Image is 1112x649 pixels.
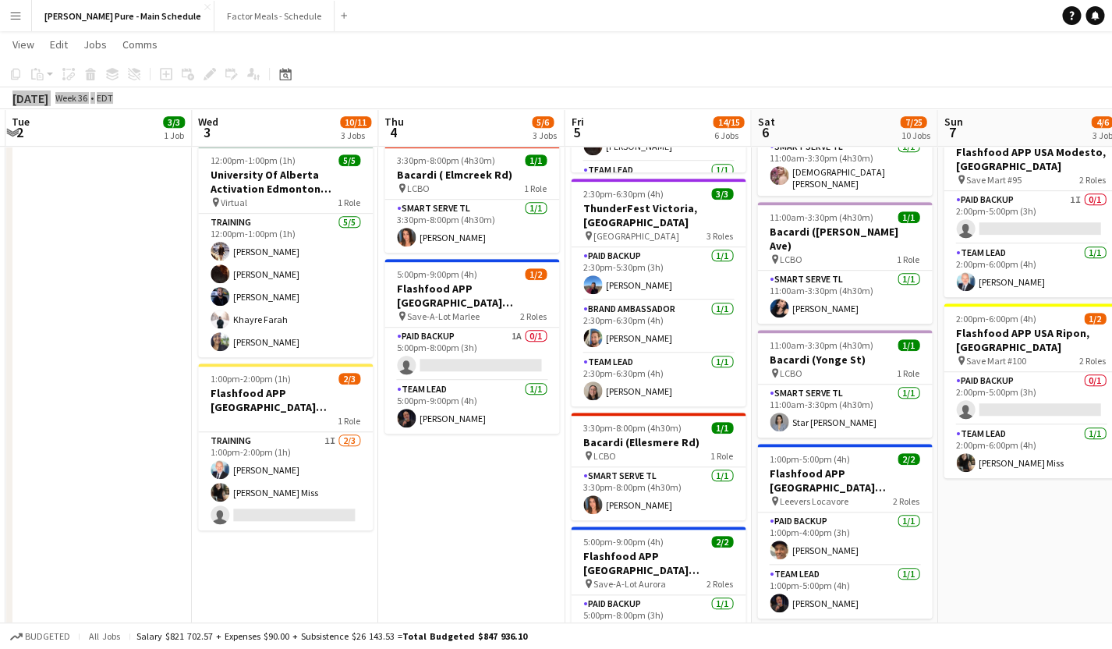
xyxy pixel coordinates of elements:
app-card-role: Smart Serve TL1/111:00am-3:30pm (4h30m)[DEMOGRAPHIC_DATA][PERSON_NAME] [757,138,932,196]
span: 12:00pm-1:00pm (1h) [211,154,296,166]
span: 6 [755,123,774,141]
div: EDT [97,92,113,104]
span: Fri [571,115,583,129]
h3: Flashfood APP [GEOGRAPHIC_DATA] [GEOGRAPHIC_DATA], [GEOGRAPHIC_DATA] [384,282,559,310]
span: Comms [122,37,158,51]
app-job-card: 11:00am-3:30pm (4h30m)1/1Bacardi (Yonge St) LCBO1 RoleSmart Serve TL1/111:00am-3:30pm (4h30m)Star... [757,330,932,438]
app-card-role: Paid Backup1/12:30pm-5:30pm (3h)[PERSON_NAME] [571,247,745,300]
app-card-role: Team Lead1/15:00pm-9:00pm (4h)[PERSON_NAME] [384,381,559,434]
span: 11:00am-3:30pm (4h30m) [770,339,873,351]
span: Jobs [83,37,107,51]
h3: Flashfood APP [GEOGRAPHIC_DATA] Modesto Training [198,386,373,414]
app-card-role: Paid Backup1A0/15:00pm-8:00pm (3h) [384,328,559,381]
span: 2/2 [898,453,919,465]
span: Total Budgeted $847 936.10 [402,630,527,642]
app-job-card: 12:00pm-1:00pm (1h)5/5University Of Alberta Activation Edmonton Training Virtual1 RoleTraining5/5... [198,145,373,357]
a: Comms [116,34,164,55]
span: 5/6 [532,116,554,128]
span: 2 Roles [893,495,919,507]
app-job-card: 3:30pm-8:00pm (4h30m)1/1Bacardi (Ellesmere Rd) LCBO1 RoleSmart Serve TL1/13:30pm-8:00pm (4h30m)[P... [571,413,745,520]
span: Save-A-Lot Marlee [407,310,480,322]
app-card-role: Smart Serve TL1/13:30pm-8:00pm (4h30m)[PERSON_NAME] [571,467,745,520]
span: Wed [198,115,218,129]
span: 2 Roles [520,310,547,322]
div: Salary $821 702.57 + Expenses $90.00 + Subsistence $26 143.53 = [136,630,527,642]
span: 10/11 [340,116,371,128]
span: 2 Roles [1079,174,1106,186]
span: 2/3 [338,373,360,385]
span: 1 Role [897,254,919,265]
span: Save Mart #100 [966,355,1026,367]
span: Thu [384,115,404,129]
h3: ThunderFest Victoria, [GEOGRAPHIC_DATA] [571,201,745,229]
span: 1 Role [338,197,360,208]
span: LCBO [407,183,430,194]
div: 1 Job [164,129,184,141]
h3: Flashfood APP [GEOGRAPHIC_DATA] [GEOGRAPHIC_DATA], [GEOGRAPHIC_DATA] [757,466,932,495]
span: 1/2 [525,268,547,280]
span: 1:00pm-2:00pm (1h) [211,373,291,385]
span: LCBO [780,254,802,265]
span: 3:30pm-8:00pm (4h30m) [397,154,495,166]
a: Edit [44,34,74,55]
span: 1:00pm-5:00pm (4h) [770,453,850,465]
span: Virtual [221,197,247,208]
button: Factor Meals - Schedule [214,1,335,31]
h3: Bacardi (Yonge St) [757,353,932,367]
span: Edit [50,37,68,51]
app-card-role: Team Lead1/12:30pm-6:30pm (4h)[PERSON_NAME] [571,353,745,406]
span: 1/2 [1084,313,1106,324]
div: 6 Jobs [714,129,743,141]
span: 4 [382,123,404,141]
h3: Bacardi ( Elmcreek Rd) [384,168,559,182]
h3: Bacardi (Ellesmere Rd) [571,435,745,449]
span: All jobs [86,630,123,642]
span: 2 [9,123,30,141]
span: View [12,37,34,51]
span: Save-A-Lot Aurora [593,578,666,590]
h3: Bacardi ([PERSON_NAME] Ave) [757,225,932,253]
app-job-card: 2:30pm-6:30pm (4h)3/3ThunderFest Victoria, [GEOGRAPHIC_DATA] [GEOGRAPHIC_DATA]3 RolesPaid Backup1... [571,179,745,406]
h3: Flashfood APP [GEOGRAPHIC_DATA] [GEOGRAPHIC_DATA], [GEOGRAPHIC_DATA] [571,549,745,577]
app-card-role: Smart Serve TL1/13:30pm-8:00pm (4h30m)[PERSON_NAME] [384,200,559,253]
span: 5/5 [338,154,360,166]
span: 5 [568,123,583,141]
div: 1:00pm-2:00pm (1h)2/3Flashfood APP [GEOGRAPHIC_DATA] Modesto Training1 RoleTraining1I2/31:00pm-2:... [198,364,373,530]
span: Sun [944,115,962,129]
span: 11:00am-3:30pm (4h30m) [770,211,873,223]
app-card-role: Training5/512:00pm-1:00pm (1h)[PERSON_NAME][PERSON_NAME][PERSON_NAME]Khayre Farah[PERSON_NAME] [198,214,373,357]
div: 3 Jobs [533,129,557,141]
span: Sat [757,115,774,129]
span: 2 Roles [707,578,733,590]
span: 3/3 [711,188,733,200]
span: 1 Role [897,367,919,379]
span: 7/25 [900,116,926,128]
app-card-role: Paid Backup1/15:00pm-8:00pm (3h)[PERSON_NAME] [571,595,745,648]
app-card-role: Smart Serve TL1/111:00am-3:30pm (4h30m)[PERSON_NAME] [757,271,932,324]
div: 11:00am-3:30pm (4h30m)1/1Bacardi ([PERSON_NAME] Ave) LCBO1 RoleSmart Serve TL1/111:00am-3:30pm (4... [757,202,932,324]
span: 1 Role [710,450,733,462]
span: 3 Roles [707,230,733,242]
span: 3/3 [163,116,185,128]
a: Jobs [77,34,113,55]
app-card-role: Team Lead1/1 [571,161,745,215]
span: 2/2 [711,536,733,548]
span: 2 Roles [1079,355,1106,367]
app-card-role: Paid Backup1/11:00pm-4:00pm (3h)[PERSON_NAME] [757,512,932,566]
button: [PERSON_NAME] Pure - Main Schedule [32,1,214,31]
span: Budgeted [25,631,70,642]
app-card-role: Brand Ambassador1/12:30pm-6:30pm (4h)[PERSON_NAME] [571,300,745,353]
span: Leevers Locavore [780,495,848,507]
app-job-card: 3:30pm-8:00pm (4h30m)1/1Bacardi ( Elmcreek Rd) LCBO1 RoleSmart Serve TL1/13:30pm-8:00pm (4h30m)[P... [384,145,559,253]
span: Week 36 [51,92,90,104]
app-job-card: 1:00pm-5:00pm (4h)2/2Flashfood APP [GEOGRAPHIC_DATA] [GEOGRAPHIC_DATA], [GEOGRAPHIC_DATA] Leevers... [757,444,932,619]
span: 2:00pm-6:00pm (4h) [956,313,1036,324]
span: 3 [196,123,218,141]
span: LCBO [780,367,802,379]
span: Save Mart #95 [966,174,1022,186]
